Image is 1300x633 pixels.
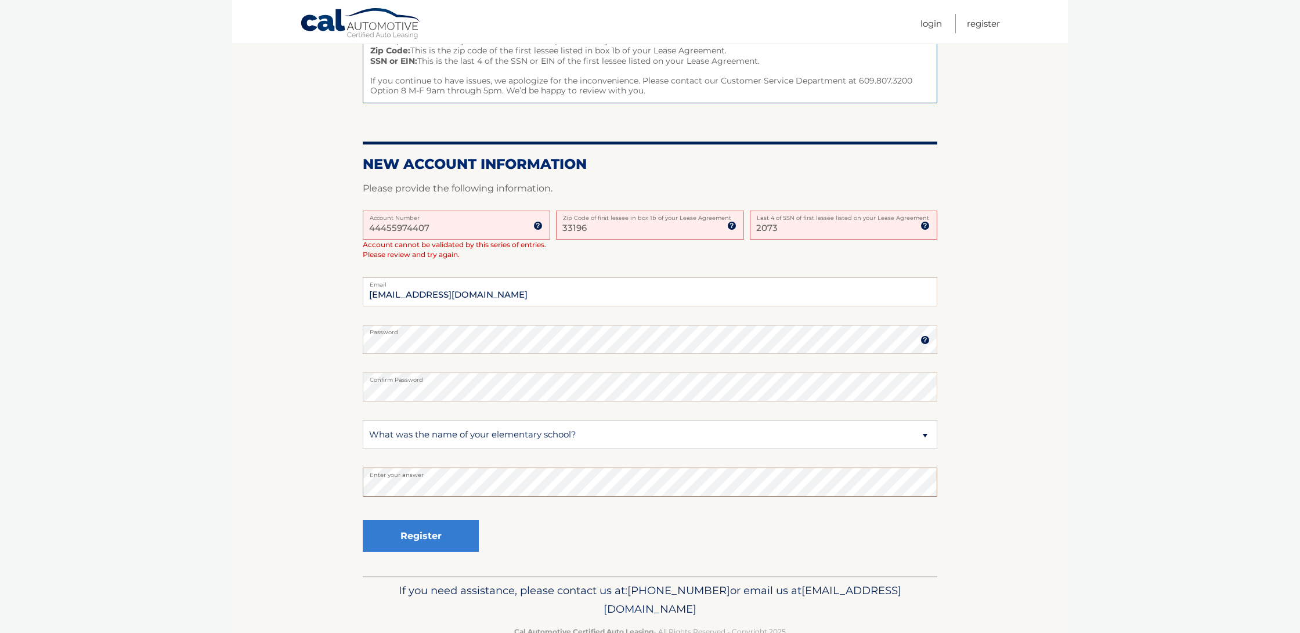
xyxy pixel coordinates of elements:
input: Email [363,277,937,306]
label: Zip Code of first lessee in box 1b of your Lease Agreement [556,211,743,220]
a: Cal Automotive [300,8,422,41]
img: tooltip.svg [727,221,736,230]
label: Email [363,277,937,287]
h2: New Account Information [363,155,937,173]
p: If you need assistance, please contact us at: or email us at [370,581,930,618]
label: Enter your answer [363,468,937,477]
input: Account Number [363,211,550,240]
input: Zip Code [556,211,743,240]
label: Password [363,325,937,334]
span: [PHONE_NUMBER] [627,584,730,597]
img: tooltip.svg [533,221,543,230]
span: [EMAIL_ADDRESS][DOMAIN_NAME] [604,584,901,616]
label: Confirm Password [363,372,937,382]
a: Register [967,14,1000,33]
label: Last 4 of SSN of first lessee listed on your Lease Agreement [750,211,937,220]
strong: SSN or EIN: [370,56,417,66]
button: Register [363,520,479,552]
img: tooltip.svg [920,221,930,230]
a: Login [920,14,942,33]
input: SSN or EIN (last 4 digits only) [750,211,937,240]
label: Account Number [363,211,550,220]
p: Please provide the following information. [363,180,937,197]
span: Account cannot be validated by this series of entries. Please review and try again. [363,240,546,259]
strong: Zip Code: [370,45,410,56]
img: tooltip.svg [920,335,930,345]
